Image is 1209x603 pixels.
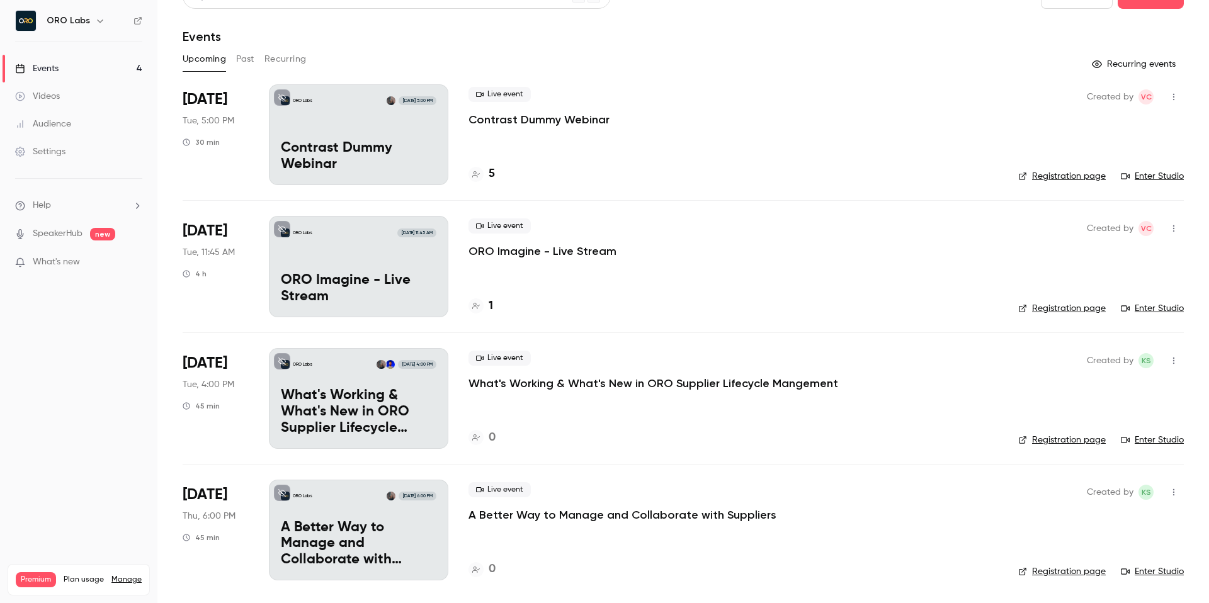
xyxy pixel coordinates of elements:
[293,361,312,368] p: ORO Labs
[468,429,496,446] a: 0
[64,575,104,585] span: Plan usage
[90,228,115,240] span: new
[183,221,227,241] span: [DATE]
[489,298,493,315] h4: 1
[183,29,221,44] h1: Events
[468,112,610,127] a: Contrast Dummy Webinar
[1087,89,1133,104] span: Created by
[33,199,51,212] span: Help
[16,572,56,587] span: Premium
[468,561,496,578] a: 0
[387,492,395,500] img: Kelli Stanley
[269,84,448,185] a: Contrast Dummy WebinarORO LabsKelli Stanley[DATE] 5:00 PMContrast Dummy Webinar
[183,401,220,411] div: 45 min
[468,507,776,522] a: A Better Way to Manage and Collaborate with Suppliers
[183,353,227,373] span: [DATE]
[127,257,142,268] iframe: Noticeable Trigger
[1138,221,1154,236] span: Vlad Croitoru
[33,256,80,269] span: What's new
[183,216,249,317] div: Oct 7 Tue, 12:45 PM (Europe/Amsterdam)
[1087,485,1133,500] span: Created by
[281,140,436,173] p: Contrast Dummy Webinar
[269,480,448,580] a: A Better Way to Manage and Collaborate with SuppliersORO LabsKelli Stanley[DATE] 6:00 PMA Better ...
[468,298,493,315] a: 1
[236,49,254,69] button: Past
[264,49,307,69] button: Recurring
[1138,353,1154,368] span: Kelli Stanley
[468,351,531,366] span: Live event
[1087,353,1133,368] span: Created by
[1121,170,1184,183] a: Enter Studio
[183,485,227,505] span: [DATE]
[1018,434,1106,446] a: Registration page
[183,89,227,110] span: [DATE]
[15,118,71,130] div: Audience
[183,269,207,279] div: 4 h
[183,348,249,449] div: Oct 14 Tue, 10:00 AM (America/Chicago)
[1142,485,1151,500] span: KS
[15,90,60,103] div: Videos
[1018,302,1106,315] a: Registration page
[47,14,90,27] h6: ORO Labs
[387,96,395,105] img: Kelli Stanley
[183,378,234,391] span: Tue, 4:00 PM
[15,145,65,158] div: Settings
[183,84,249,185] div: Sep 30 Tue, 5:00 PM (Europe/London)
[183,480,249,580] div: Oct 16 Thu, 12:00 PM (America/Chicago)
[386,360,395,369] img: Hrishi Kaikini
[269,216,448,317] a: ORO Imagine - Live StreamORO Labs[DATE] 11:45 AMORO Imagine - Live Stream
[183,533,220,543] div: 45 min
[16,11,36,31] img: ORO Labs
[183,246,235,259] span: Tue, 11:45 AM
[399,96,436,105] span: [DATE] 5:00 PM
[468,244,616,259] a: ORO Imagine - Live Stream
[111,575,142,585] a: Manage
[183,510,236,522] span: Thu, 6:00 PM
[398,360,436,369] span: [DATE] 4:00 PM
[1138,485,1154,500] span: Kelli Stanley
[1141,89,1152,104] span: VC
[1121,434,1184,446] a: Enter Studio
[1121,565,1184,578] a: Enter Studio
[1121,302,1184,315] a: Enter Studio
[15,199,142,212] li: help-dropdown-opener
[377,360,385,369] img: Kelli Stanley
[281,273,436,305] p: ORO Imagine - Live Stream
[183,49,226,69] button: Upcoming
[183,137,220,147] div: 30 min
[468,166,495,183] a: 5
[1141,221,1152,236] span: VC
[397,228,436,237] span: [DATE] 11:45 AM
[183,115,234,127] span: Tue, 5:00 PM
[33,227,82,240] a: SpeakerHub
[489,166,495,183] h4: 5
[15,62,59,75] div: Events
[468,376,838,391] a: What's Working & What's New in ORO Supplier Lifecycle Mangement
[1138,89,1154,104] span: Vlad Croitoru
[1018,170,1106,183] a: Registration page
[269,348,448,449] a: What's Working & What's New in ORO Supplier Lifecycle MangementORO LabsHrishi KaikiniKelli Stanle...
[489,561,496,578] h4: 0
[489,429,496,446] h4: 0
[468,482,531,497] span: Live event
[1086,54,1184,74] button: Recurring events
[1087,221,1133,236] span: Created by
[293,230,312,236] p: ORO Labs
[1018,565,1106,578] a: Registration page
[399,492,436,500] span: [DATE] 6:00 PM
[468,87,531,102] span: Live event
[281,388,436,436] p: What's Working & What's New in ORO Supplier Lifecycle Mangement
[1142,353,1151,368] span: KS
[468,218,531,234] span: Live event
[293,493,312,499] p: ORO Labs
[281,520,436,568] p: A Better Way to Manage and Collaborate with Suppliers
[293,98,312,104] p: ORO Labs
